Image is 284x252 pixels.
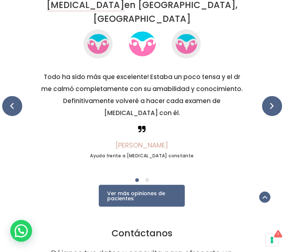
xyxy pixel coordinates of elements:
img: Dr Lucas Minig [124,26,160,62]
a: Ver más opiniones de pacientes [99,185,185,207]
h5: [PERSON_NAME] [2,142,282,149]
h6: Ayuda frente a [MEDICAL_DATA] constante [2,152,282,160]
h5: Todo ha sido más que excelente! Estaba un poco tensa y el dr me calmó completamente con su amabil... [2,71,282,119]
h2: Contáctanos [24,228,260,239]
span: Ver más opiniones de pacientes [107,190,165,202]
